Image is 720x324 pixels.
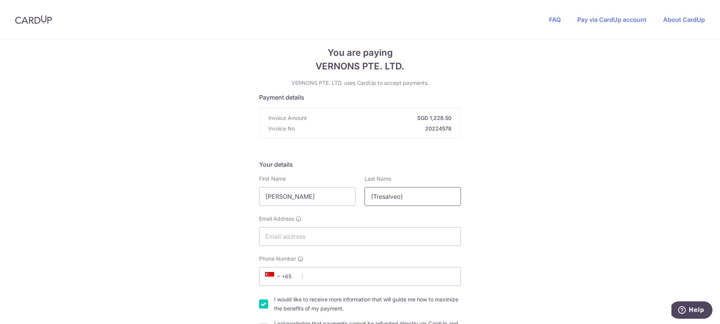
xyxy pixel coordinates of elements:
[259,60,461,73] span: VERNONS PTE. LTD.
[259,160,461,169] h5: Your details
[259,46,461,60] span: You are paying
[259,187,355,206] input: First name
[265,272,283,281] span: +65
[663,16,705,23] a: About CardUp
[268,114,307,122] span: Invoice Amount
[310,114,452,122] strong: SGD 1,228.50
[365,175,391,183] label: Last Name
[577,16,647,23] a: Pay via CardUp account
[259,175,286,183] label: First Name
[671,301,712,320] iframe: Opens a widget where you can find more information
[268,125,295,132] span: Invoice No
[263,272,297,281] span: +65
[259,79,461,87] p: VERNONS PTE. LTD. uses CardUp to accept payments.
[15,15,52,24] img: CardUp
[365,187,461,206] input: Last name
[259,227,461,246] input: Email address
[259,93,461,102] h5: Payment details
[259,255,296,263] span: Phone Number
[259,215,294,223] span: Email Address
[274,295,461,313] label: I would like to receive more information that will guide me how to maximize the benefits of my pa...
[298,125,452,132] strong: 20224578
[549,16,561,23] a: FAQ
